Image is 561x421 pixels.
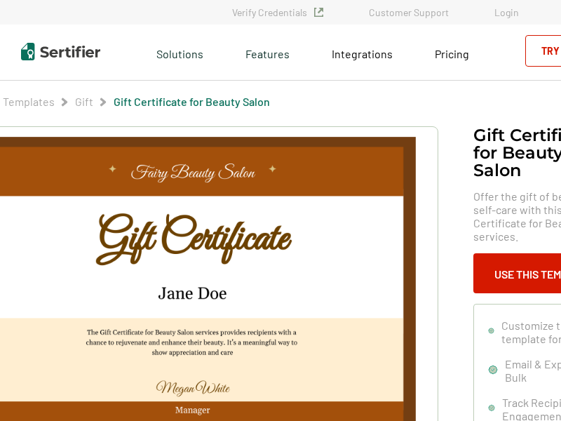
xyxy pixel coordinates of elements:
[369,6,449,18] a: Customer Support
[114,95,270,108] a: Gift Certificate​ for Beauty Salon
[75,95,93,109] span: Gift
[314,8,323,17] img: Verified
[114,95,270,109] span: Gift Certificate​ for Beauty Salon
[435,44,469,61] a: Pricing
[21,43,100,60] img: Sertifier | Digital Credentialing Platform
[232,6,323,18] a: Verify Credentials
[75,95,93,108] a: Gift
[435,47,469,60] span: Pricing
[332,44,393,61] a: Integrations
[245,44,290,61] span: Features
[332,47,393,60] span: Integrations
[494,6,519,18] a: Login
[156,44,203,61] span: Solutions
